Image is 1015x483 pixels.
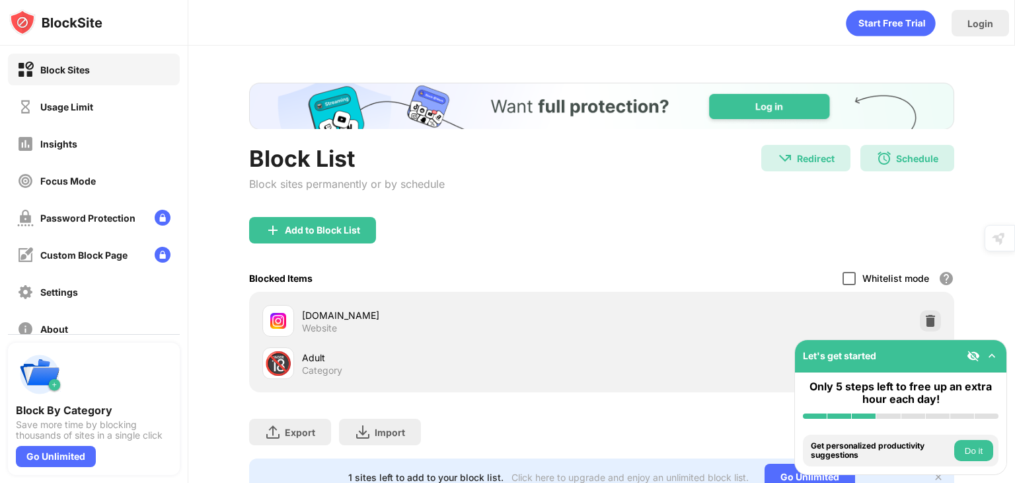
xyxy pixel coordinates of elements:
[803,380,998,406] div: Only 5 steps left to free up an extra hour each day!
[17,284,34,300] img: settings-off.svg
[249,273,313,284] div: Blocked Items
[797,153,835,164] div: Redirect
[17,173,34,189] img: focus-off.svg
[302,351,601,365] div: Adult
[16,446,96,467] div: Go Unlimited
[155,247,170,263] img: lock-menu.svg
[17,99,34,115] img: time-usage-off.svg
[40,175,96,187] div: Focus Mode
[9,9,102,36] img: logo-blocksite.svg
[40,138,77,150] div: Insights
[846,10,936,36] div: animation
[40,212,135,224] div: Password Protection
[264,350,292,377] div: 🔞
[40,286,78,298] div: Settings
[511,472,749,483] div: Click here to upgrade and enjoy an unlimited block list.
[302,322,337,334] div: Website
[249,145,445,172] div: Block List
[348,472,504,483] div: 1 sites left to add to your block list.
[17,247,34,263] img: customize-block-page-off.svg
[967,349,980,363] img: eye-not-visible.svg
[896,153,938,164] div: Schedule
[40,101,93,112] div: Usage Limit
[17,136,34,152] img: insights-off.svg
[249,177,445,191] div: Block sites permanently or by schedule
[17,62,34,78] img: block-on.svg
[40,249,128,261] div: Custom Block Page
[16,419,172,441] div: Save more time by blocking thousands of sites in a single click
[155,210,170,226] img: lock-menu.svg
[803,350,876,361] div: Let's get started
[17,210,34,226] img: password-protection-off.svg
[16,404,172,417] div: Block By Category
[862,273,929,284] div: Whitelist mode
[302,308,601,322] div: [DOMAIN_NAME]
[249,83,954,129] iframe: Banner
[270,313,286,329] img: favicons
[285,427,315,438] div: Export
[811,441,951,461] div: Get personalized productivity suggestions
[954,440,993,461] button: Do it
[40,324,68,335] div: About
[40,64,90,75] div: Block Sites
[375,427,405,438] div: Import
[285,225,360,236] div: Add to Block List
[16,351,63,398] img: push-categories.svg
[985,349,998,363] img: omni-setup-toggle.svg
[17,321,34,337] img: about-off.svg
[933,472,944,482] img: x-button.svg
[967,18,993,29] div: Login
[302,365,342,376] div: Category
